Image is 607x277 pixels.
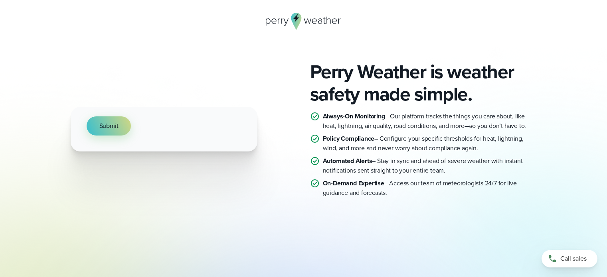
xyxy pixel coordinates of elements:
[542,250,597,267] a: Call sales
[323,179,537,198] p: – Access our team of meteorologists 24/7 for live guidance and forecasts.
[323,134,375,143] strong: Policy Compliance
[560,254,587,263] span: Call sales
[323,156,372,165] strong: Automated Alerts
[87,116,131,136] button: Submit
[323,179,384,188] strong: On-Demand Expertise
[323,112,385,121] strong: Always-On Monitoring
[323,156,537,175] p: – Stay in sync and ahead of severe weather with instant notifications sent straight to your entir...
[323,134,537,153] p: – Configure your specific thresholds for heat, lightning, wind, and more and never worry about co...
[99,121,119,131] span: Submit
[323,112,537,131] p: – Our platform tracks the things you care about, like heat, lightning, air quality, road conditio...
[310,61,537,105] h2: Perry Weather is weather safety made simple.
